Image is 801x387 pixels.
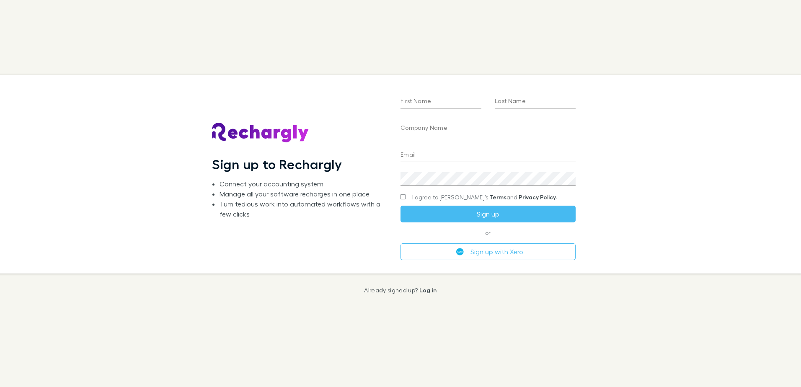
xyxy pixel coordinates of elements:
[212,123,309,143] img: Rechargly's Logo
[419,286,437,294] a: Log in
[400,243,576,260] button: Sign up with Xero
[220,179,387,189] li: Connect your accounting system
[400,232,576,233] span: or
[220,199,387,219] li: Turn tedious work into automated workflows with a few clicks
[400,206,576,222] button: Sign up
[212,156,342,172] h1: Sign up to Rechargly
[489,193,506,201] a: Terms
[519,193,557,201] a: Privacy Policy.
[220,189,387,199] li: Manage all your software recharges in one place
[412,193,557,201] span: I agree to [PERSON_NAME]’s and
[364,287,437,294] p: Already signed up?
[456,248,464,255] img: Xero's logo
